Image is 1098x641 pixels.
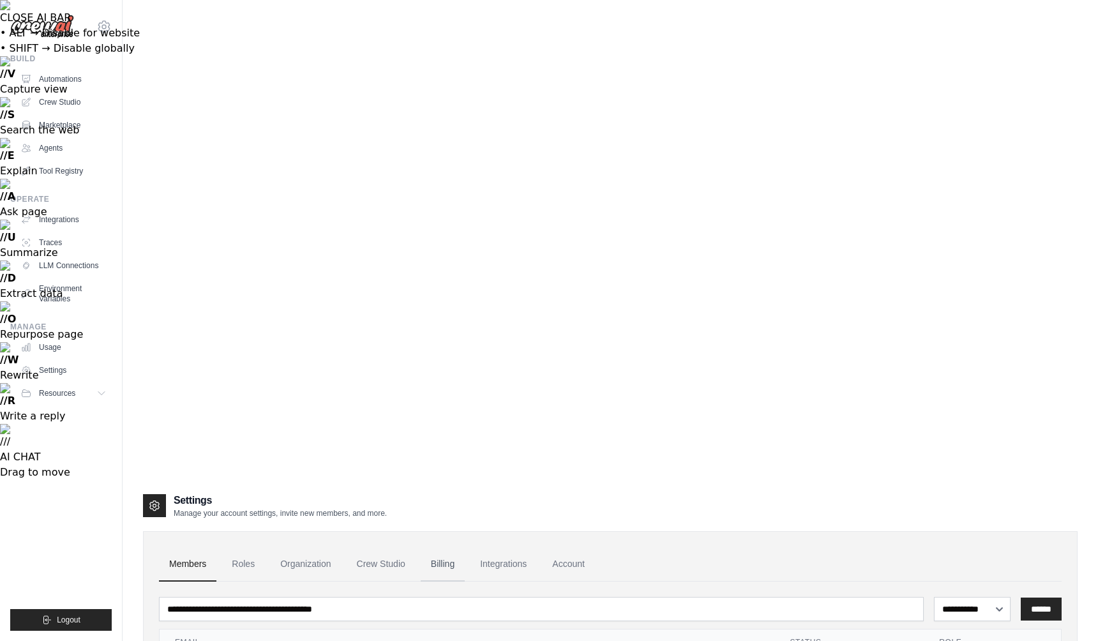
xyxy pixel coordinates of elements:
a: Billing [421,547,465,582]
span: Logout [57,615,80,625]
p: Manage your account settings, invite new members, and more. [174,508,387,518]
a: Organization [270,547,341,582]
h2: Settings [174,493,387,508]
button: Logout [10,609,112,631]
a: Members [159,547,216,582]
a: Roles [222,547,265,582]
a: Account [542,547,595,582]
a: Crew Studio [347,547,416,582]
a: Integrations [470,547,537,582]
